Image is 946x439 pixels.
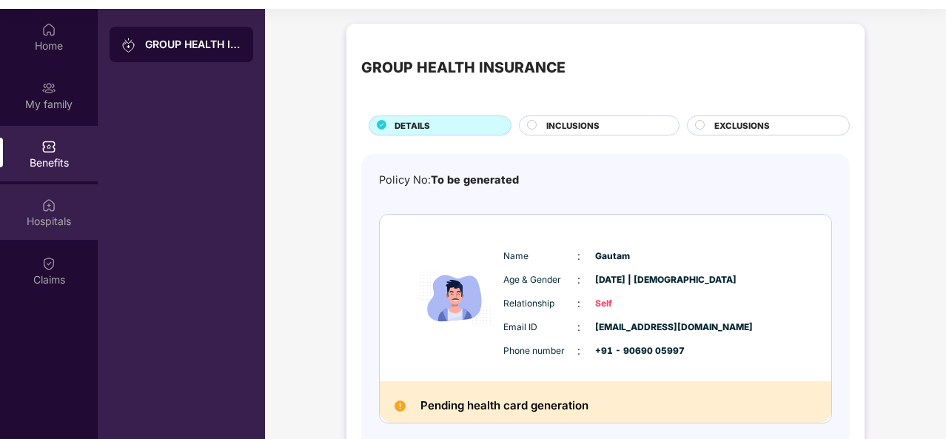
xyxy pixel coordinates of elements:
[577,319,580,335] span: :
[503,321,577,335] span: Email ID
[420,396,588,415] h2: Pending health card generation
[41,139,56,154] img: svg+xml;base64,PHN2ZyBpZD0iQmVuZWZpdHMiIHhtbG5zPSJodHRwOi8vd3d3LnczLm9yZy8yMDAwL3N2ZyIgd2lkdGg9Ij...
[41,22,56,37] img: svg+xml;base64,PHN2ZyBpZD0iSG9tZSIgeG1sbnM9Imh0dHA6Ly93d3cudzMub3JnLzIwMDAvc3ZnIiB3aWR0aD0iMjAiIG...
[41,81,56,95] img: svg+xml;base64,PHN2ZyB3aWR0aD0iMjAiIGhlaWdodD0iMjAiIHZpZXdCb3g9IjAgMCAyMCAyMCIgZmlsbD0ibm9uZSIgeG...
[503,273,577,287] span: Age & Gender
[503,344,577,358] span: Phone number
[577,295,580,312] span: :
[595,344,669,358] span: +91 - 90690 05997
[395,401,406,412] img: Pending
[595,297,669,311] span: Self
[577,272,580,288] span: :
[577,248,580,264] span: :
[595,249,669,264] span: Gautam
[395,119,430,133] span: DETAILS
[41,198,56,212] img: svg+xml;base64,PHN2ZyBpZD0iSG9zcGl0YWxzIiB4bWxucz0iaHR0cDovL3d3dy53My5vcmcvMjAwMC9zdmciIHdpZHRoPS...
[503,249,577,264] span: Name
[431,173,519,186] span: To be generated
[714,119,770,133] span: EXCLUSIONS
[361,56,566,79] div: GROUP HEALTH INSURANCE
[411,237,500,359] img: icon
[41,256,56,271] img: svg+xml;base64,PHN2ZyBpZD0iQ2xhaW0iIHhtbG5zPSJodHRwOi8vd3d3LnczLm9yZy8yMDAwL3N2ZyIgd2lkdGg9IjIwIi...
[145,37,241,52] div: GROUP HEALTH INSURANCE
[546,119,600,133] span: INCLUSIONS
[595,273,669,287] span: [DATE] | [DEMOGRAPHIC_DATA]
[577,343,580,359] span: :
[595,321,669,335] span: [EMAIL_ADDRESS][DOMAIN_NAME]
[503,297,577,311] span: Relationship
[379,172,519,189] div: Policy No:
[121,38,136,53] img: svg+xml;base64,PHN2ZyB3aWR0aD0iMjAiIGhlaWdodD0iMjAiIHZpZXdCb3g9IjAgMCAyMCAyMCIgZmlsbD0ibm9uZSIgeG...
